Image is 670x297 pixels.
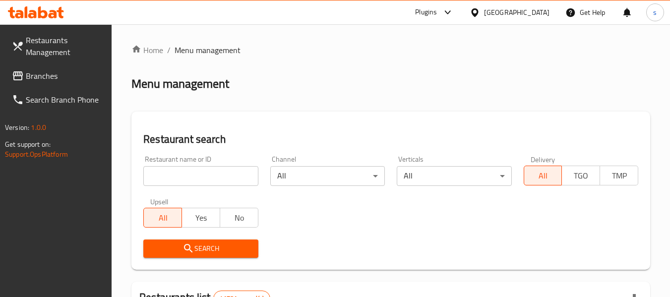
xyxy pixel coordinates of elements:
button: TMP [600,166,638,185]
button: No [220,208,258,228]
button: TGO [561,166,600,185]
label: Delivery [531,156,555,163]
li: / [167,44,171,56]
a: Restaurants Management [4,28,112,64]
span: Restaurants Management [26,34,104,58]
h2: Restaurant search [143,132,638,147]
a: Support.OpsPlatform [5,148,68,161]
input: Search for restaurant name or ID.. [143,166,258,186]
a: Search Branch Phone [4,88,112,112]
span: No [224,211,254,225]
div: All [397,166,511,186]
span: Search Branch Phone [26,94,104,106]
span: TMP [604,169,634,183]
span: Search [151,242,250,255]
a: Home [131,44,163,56]
button: All [143,208,182,228]
span: Yes [186,211,216,225]
h2: Menu management [131,76,229,92]
span: All [528,169,558,183]
span: Branches [26,70,104,82]
label: Upsell [150,198,169,205]
span: Get support on: [5,138,51,151]
div: Plugins [415,6,437,18]
span: s [653,7,657,18]
span: TGO [566,169,596,183]
div: All [270,166,385,186]
span: Menu management [175,44,241,56]
button: Search [143,239,258,258]
a: Branches [4,64,112,88]
span: All [148,211,178,225]
span: 1.0.0 [31,121,46,134]
div: [GEOGRAPHIC_DATA] [484,7,549,18]
button: All [524,166,562,185]
span: Version: [5,121,29,134]
nav: breadcrumb [131,44,650,56]
button: Yes [182,208,220,228]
